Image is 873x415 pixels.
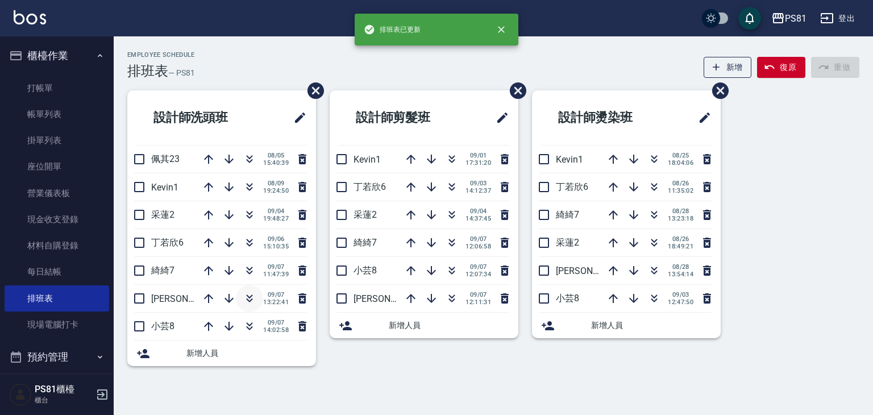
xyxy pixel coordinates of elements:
span: 小芸8 [556,293,579,304]
span: 采蓮2 [556,237,579,248]
span: 18:49:21 [668,243,693,250]
span: [PERSON_NAME]3 [556,265,629,276]
span: 09/04 [263,208,289,215]
span: [PERSON_NAME]3 [151,293,225,304]
span: 采蓮2 [151,209,174,220]
span: 09/06 [263,235,289,243]
span: 刪除班表 [704,74,730,107]
span: 13:54:14 [668,271,693,278]
span: 修改班表的標題 [286,104,307,131]
button: 櫃檯作業 [5,41,109,70]
span: Kevin1 [556,154,583,165]
h6: — PS81 [168,67,195,79]
span: 12:07:34 [465,271,491,278]
button: 復原 [757,57,805,78]
span: 09/07 [465,235,491,243]
span: 修改班表的標題 [691,104,712,131]
span: 綺綺7 [354,237,377,248]
span: 新增人員 [186,347,307,359]
button: 報表及分析 [5,372,109,401]
span: 09/07 [263,263,289,271]
span: 09/07 [465,291,491,298]
p: 櫃台 [35,395,93,405]
button: save [738,7,761,30]
span: 丁若欣6 [556,181,588,192]
span: 08/28 [668,263,693,271]
span: 09/04 [465,208,491,215]
span: 11:47:39 [263,271,289,278]
span: 新增人員 [389,319,509,331]
span: 08/25 [668,152,693,159]
span: 刪除班表 [299,74,326,107]
a: 帳單列表 [5,101,109,127]
a: 掛單列表 [5,127,109,153]
span: 12:47:50 [668,298,693,306]
h2: Employee Schedule [127,51,195,59]
button: 登出 [816,8,859,29]
span: 19:24:50 [263,187,289,194]
a: 座位開單 [5,153,109,180]
img: Person [9,383,32,406]
div: 新增人員 [532,313,721,338]
span: 排班表已更新 [364,24,421,35]
a: 打帳單 [5,75,109,101]
span: 采蓮2 [354,209,377,220]
span: 13:22:41 [263,298,289,306]
span: 09/03 [668,291,693,298]
a: 現場電腦打卡 [5,312,109,338]
img: Logo [14,10,46,24]
span: 丁若欣6 [151,237,184,248]
span: 14:02:58 [263,326,289,334]
a: 每日結帳 [5,259,109,285]
span: 丁若欣6 [354,181,386,192]
button: 預約管理 [5,342,109,372]
h5: PS81櫃檯 [35,384,93,395]
span: 11:35:02 [668,187,693,194]
span: 刪除班表 [501,74,528,107]
a: 營業儀表板 [5,180,109,206]
span: 14:12:37 [465,187,491,194]
span: 修改班表的標題 [489,104,509,131]
span: 08/05 [263,152,289,159]
span: 14:37:45 [465,215,491,222]
span: 15:40:39 [263,159,289,167]
span: Kevin1 [354,154,381,165]
button: close [489,17,514,42]
span: 17:31:20 [465,159,491,167]
div: PS81 [785,11,807,26]
span: 綺綺7 [556,209,579,220]
span: 新增人員 [591,319,712,331]
span: 12:06:58 [465,243,491,250]
span: 09/07 [263,319,289,326]
span: 08/28 [668,208,693,215]
button: PS81 [767,7,811,30]
span: 08/26 [668,235,693,243]
span: 09/01 [465,152,491,159]
span: 15:10:35 [263,243,289,250]
span: 12:11:31 [465,298,491,306]
span: 佩其23 [151,153,180,164]
span: 08/09 [263,180,289,187]
button: 新增 [704,57,752,78]
h2: 設計師燙染班 [541,97,670,138]
span: 18:04:06 [668,159,693,167]
span: 小芸8 [151,321,174,331]
span: 09/03 [465,180,491,187]
span: Kevin1 [151,182,178,193]
span: 09/07 [465,263,491,271]
a: 排班表 [5,285,109,312]
span: 19:48:27 [263,215,289,222]
h2: 設計師剪髮班 [339,97,468,138]
span: 綺綺7 [151,265,174,276]
div: 新增人員 [127,341,316,366]
span: 08/26 [668,180,693,187]
span: 09/07 [263,291,289,298]
span: 小芸8 [354,265,377,276]
h3: 排班表 [127,63,168,79]
a: 現金收支登錄 [5,206,109,233]
h2: 設計師洗頭班 [136,97,265,138]
div: 新增人員 [330,313,518,338]
span: [PERSON_NAME]3 [354,293,427,304]
a: 材料自購登錄 [5,233,109,259]
span: 13:23:18 [668,215,693,222]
